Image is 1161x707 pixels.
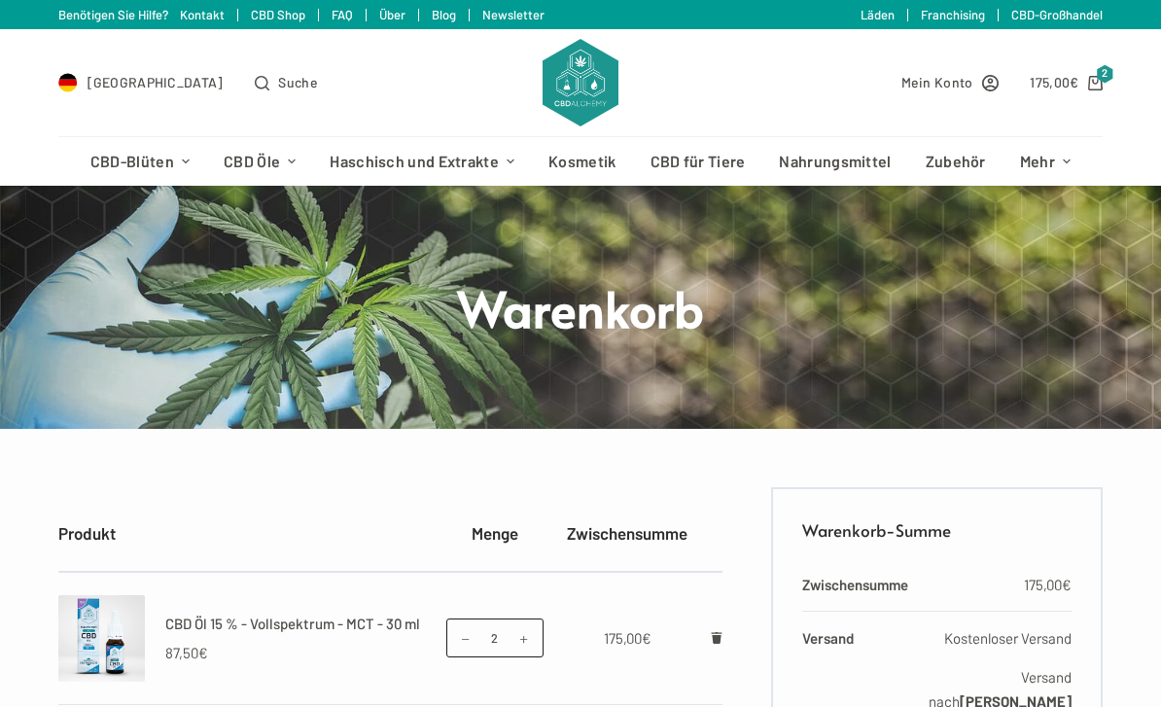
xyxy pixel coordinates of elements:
a: CBD für Tiere [633,137,762,186]
a: Haschisch und Extrakte [313,137,532,186]
a: CBD Shop [251,7,305,22]
a: Mehr [1003,137,1087,186]
img: DE Flag [58,73,78,92]
a: Zubehör [908,137,1003,186]
img: CBD Alchemy [543,39,618,126]
a: CBD Öl 15 % - Vollspektrum - MCT - 30 ml [165,615,420,632]
h2: Warenkorb-Summe [802,518,1073,544]
th: Zwischensumme [802,558,919,612]
span: 2 [1096,65,1113,84]
a: CBD Öle [207,137,313,186]
button: Open search form [255,71,318,93]
span: € [642,629,651,647]
bdi: 175,00 [1030,74,1078,90]
a: Franchising [921,7,985,22]
span: [GEOGRAPHIC_DATA] [88,71,224,93]
a: Kosmetik [532,137,633,186]
a: CBD-Großhandel [1011,7,1103,22]
a: FAQ [332,7,353,22]
span: € [198,644,208,661]
a: Remove CBD Öl 15 % - Vollspektrum - MCT - 30 ml from cart [711,629,722,647]
a: Shopping cart [1030,71,1103,93]
th: Menge [435,494,554,572]
span: Mein Konto [901,71,973,93]
a: Select Country [58,71,224,93]
a: Blog [432,7,456,22]
bdi: 175,00 [1024,576,1072,593]
label: Kostenloser Versand [929,626,1073,651]
a: Benötigen Sie Hilfe? Kontakt [58,7,225,22]
a: Läden [861,7,895,22]
input: Produktmenge [446,619,544,657]
bdi: 175,00 [604,629,651,647]
a: Über [379,7,405,22]
h1: Warenkorb [216,276,945,339]
a: Nahrungsmittel [762,137,908,186]
nav: Header-Menü [73,137,1087,186]
span: Suche [278,71,318,93]
th: Zwischensumme [554,494,700,572]
a: Mein Konto [901,71,1000,93]
th: Produkt [58,494,436,572]
span: € [1062,576,1072,593]
a: Newsletter [482,7,545,22]
bdi: 87,50 [165,644,208,661]
a: CBD-Blüten [73,137,206,186]
span: € [1070,74,1078,90]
